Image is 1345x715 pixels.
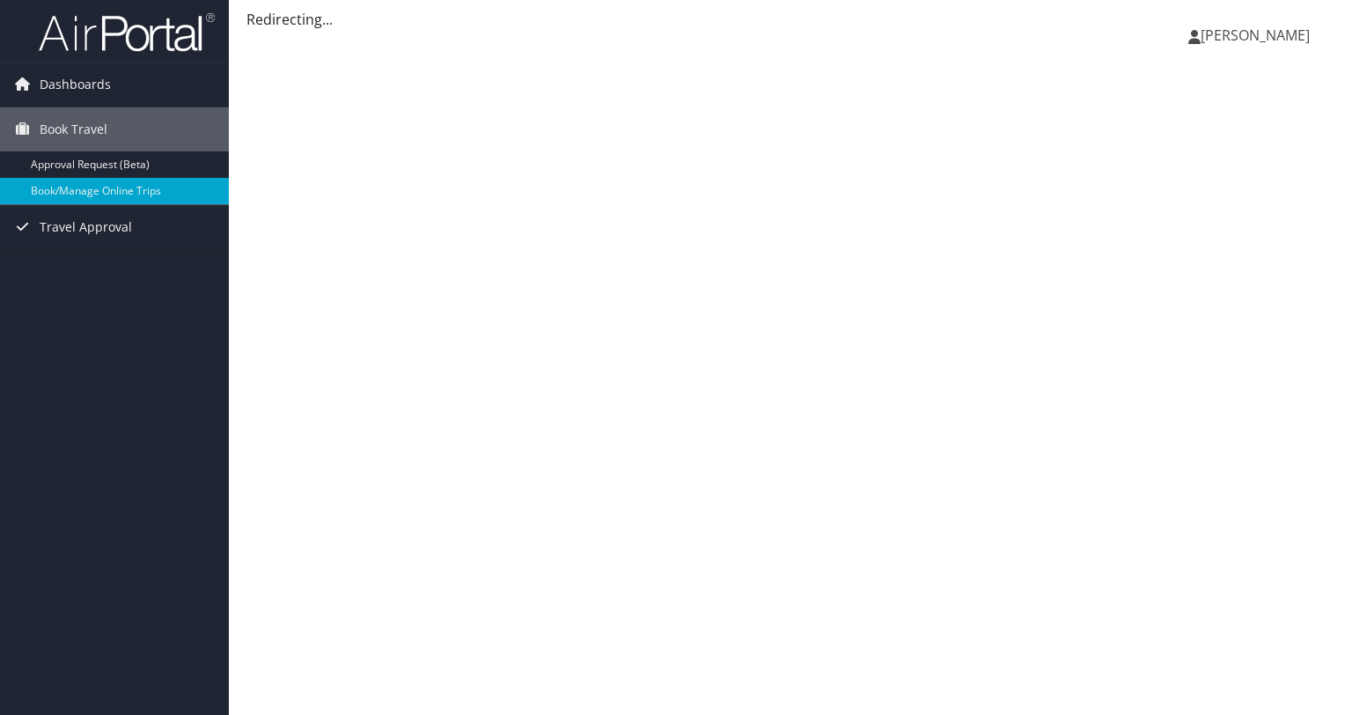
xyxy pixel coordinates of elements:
span: Dashboards [40,63,111,107]
span: Book Travel [40,107,107,151]
a: [PERSON_NAME] [1188,9,1327,62]
img: airportal-logo.png [39,11,215,53]
div: Redirecting... [246,9,1327,30]
span: [PERSON_NAME] [1201,26,1310,45]
span: Travel Approval [40,205,132,249]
